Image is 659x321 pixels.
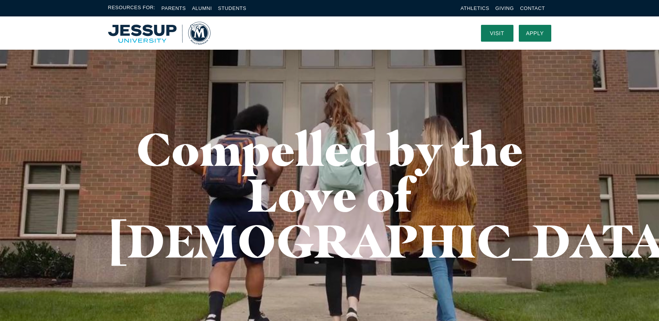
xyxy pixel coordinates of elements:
a: Visit [481,25,513,42]
span: Resources For: [108,4,155,13]
a: Contact [520,5,545,11]
a: Parents [162,5,186,11]
h1: Compelled by the Love of [DEMOGRAPHIC_DATA] [108,126,551,264]
a: Giving [495,5,514,11]
a: Home [108,22,210,45]
img: Multnomah University Logo [108,22,210,45]
a: Students [218,5,246,11]
a: Athletics [461,5,489,11]
a: Apply [519,25,551,42]
a: Alumni [192,5,212,11]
